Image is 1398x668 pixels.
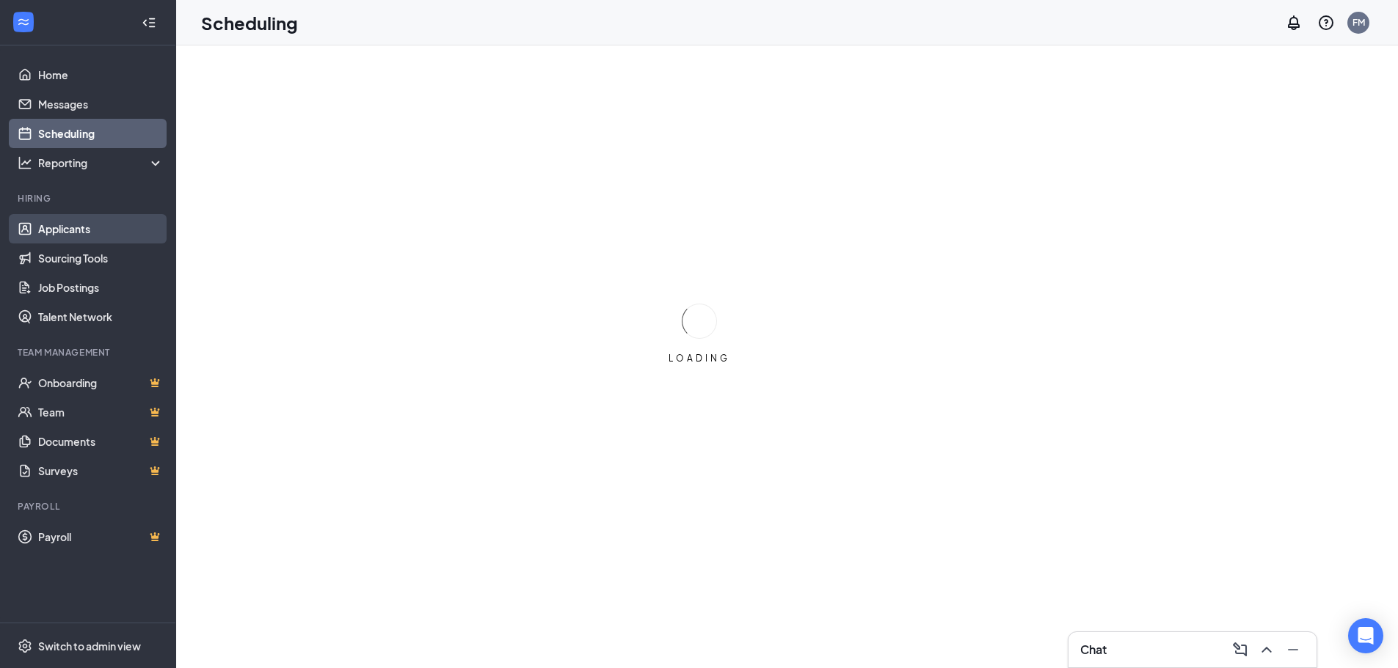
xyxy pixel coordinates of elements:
[1317,14,1335,32] svg: QuestionInfo
[38,639,141,653] div: Switch to admin view
[1231,641,1249,658] svg: ComposeMessage
[38,427,164,456] a: DocumentsCrown
[38,89,164,119] a: Messages
[1258,641,1275,658] svg: ChevronUp
[142,15,156,30] svg: Collapse
[1348,618,1383,653] div: Open Intercom Messenger
[201,10,298,35] h1: Scheduling
[38,273,164,302] a: Job Postings
[1281,638,1305,661] button: Minimize
[1228,638,1252,661] button: ComposeMessage
[16,15,31,29] svg: WorkstreamLogo
[18,639,32,653] svg: Settings
[1284,641,1302,658] svg: Minimize
[38,302,164,331] a: Talent Network
[38,60,164,89] a: Home
[663,352,736,364] div: LOADING
[38,368,164,397] a: OnboardingCrown
[18,346,161,359] div: Team Management
[1285,14,1303,32] svg: Notifications
[1080,642,1107,658] h3: Chat
[38,522,164,551] a: PayrollCrown
[18,192,161,205] div: Hiring
[38,214,164,243] a: Applicants
[1353,16,1365,29] div: FM
[38,119,164,148] a: Scheduling
[18,155,32,170] svg: Analysis
[38,397,164,427] a: TeamCrown
[38,456,164,485] a: SurveysCrown
[18,500,161,513] div: Payroll
[38,155,164,170] div: Reporting
[1255,638,1278,661] button: ChevronUp
[38,243,164,273] a: Sourcing Tools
